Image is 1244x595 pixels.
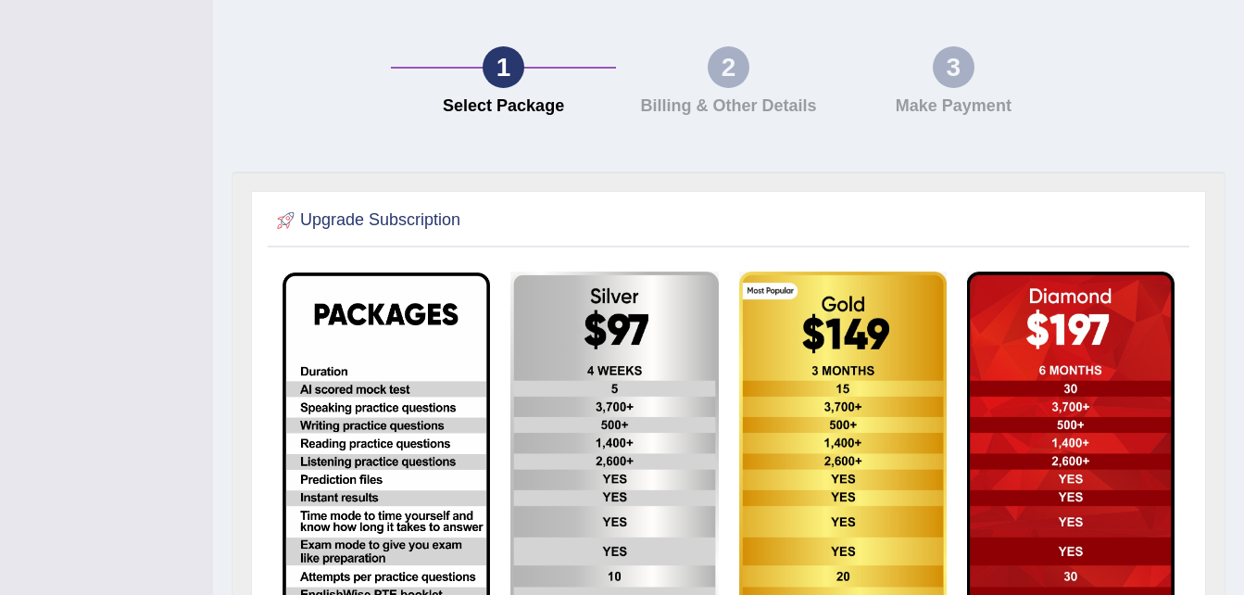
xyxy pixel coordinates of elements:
div: 3 [933,46,974,88]
h4: Billing & Other Details [625,97,832,116]
h4: Make Payment [850,97,1057,116]
div: 2 [708,46,749,88]
h4: Select Package [400,97,607,116]
h2: Upgrade Subscription [272,207,460,234]
div: 1 [483,46,524,88]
